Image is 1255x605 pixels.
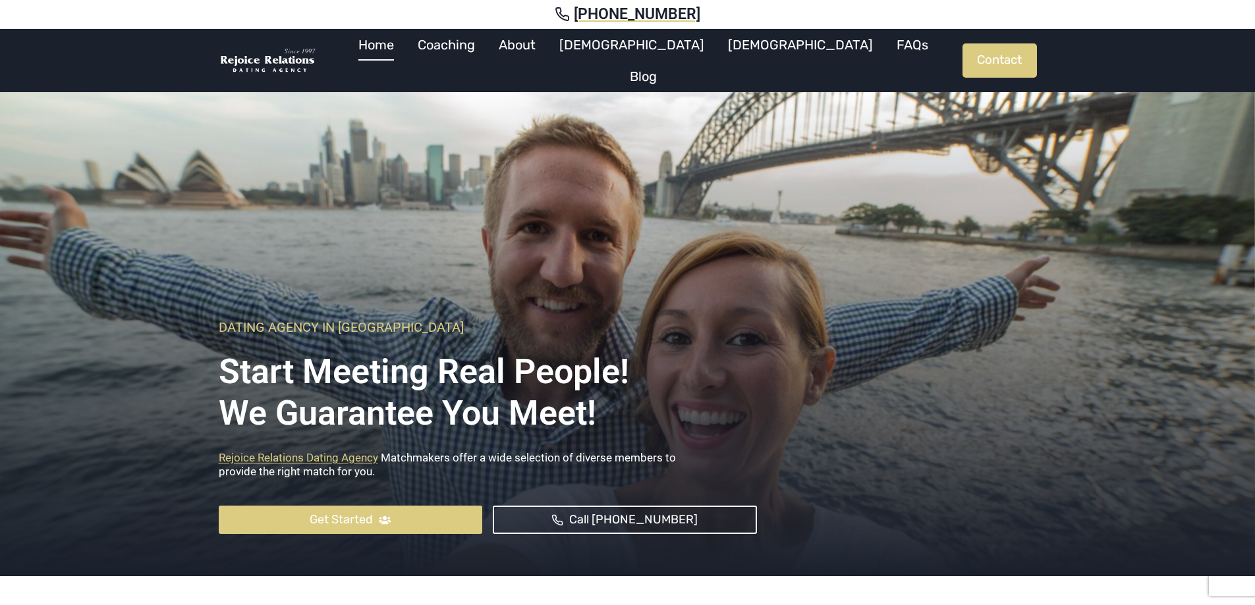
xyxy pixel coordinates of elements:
[547,29,716,61] a: [DEMOGRAPHIC_DATA]
[347,29,406,61] a: Home
[493,506,757,534] a: Call [PHONE_NUMBER]
[219,451,378,464] a: Rejoice Relations Dating Agency
[569,510,698,529] span: Call [PHONE_NUMBER]
[487,29,547,61] a: About
[310,510,373,529] span: Get Started
[406,29,487,61] a: Coaching
[324,29,962,92] nav: Primary
[219,319,757,335] h6: Dating Agency In [GEOGRAPHIC_DATA]
[574,5,700,24] span: [PHONE_NUMBER]
[962,43,1037,78] a: Contact
[219,47,318,74] img: Rejoice Relations
[716,29,885,61] a: [DEMOGRAPHIC_DATA]
[16,5,1239,24] a: [PHONE_NUMBER]
[219,342,757,434] h1: Start Meeting Real People! We Guarantee you meet!
[219,451,757,485] p: Matchmakers offer a wide selection of diverse members to provide the right match for you.
[618,61,669,92] a: Blog
[219,506,483,534] a: Get Started
[885,29,940,61] a: FAQs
